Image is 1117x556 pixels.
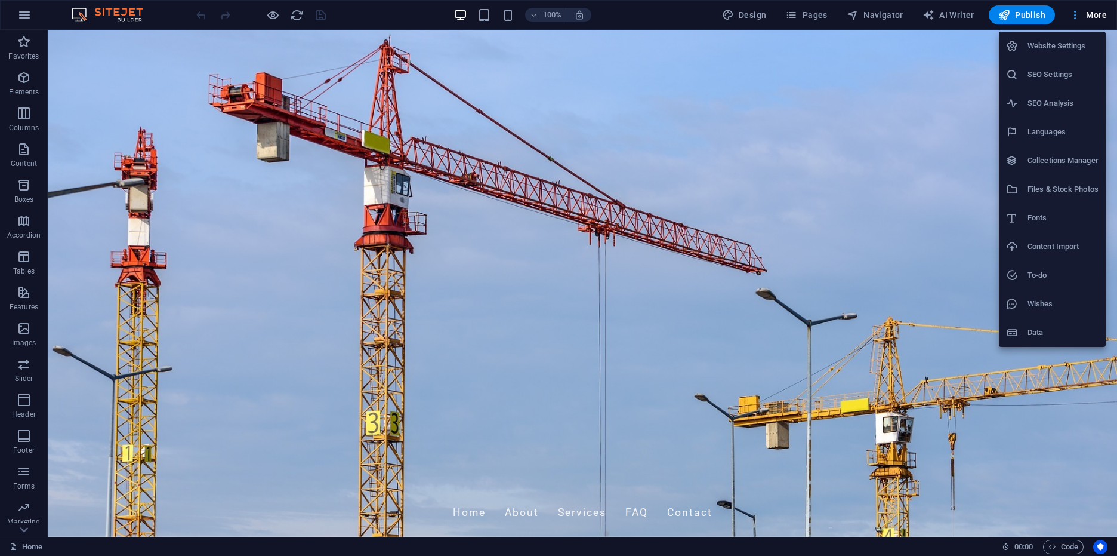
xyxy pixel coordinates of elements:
h6: Website Settings [1027,39,1099,53]
h6: Data [1027,325,1099,340]
h6: Languages [1027,125,1099,139]
h6: To-do [1027,268,1099,282]
h6: SEO Settings [1027,67,1099,82]
h6: SEO Analysis [1027,96,1099,110]
h6: Content Import [1027,239,1099,254]
h6: Collections Manager [1027,153,1099,168]
h6: Files & Stock Photos [1027,182,1099,196]
h6: Fonts [1027,211,1099,225]
h6: Wishes [1027,297,1099,311]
